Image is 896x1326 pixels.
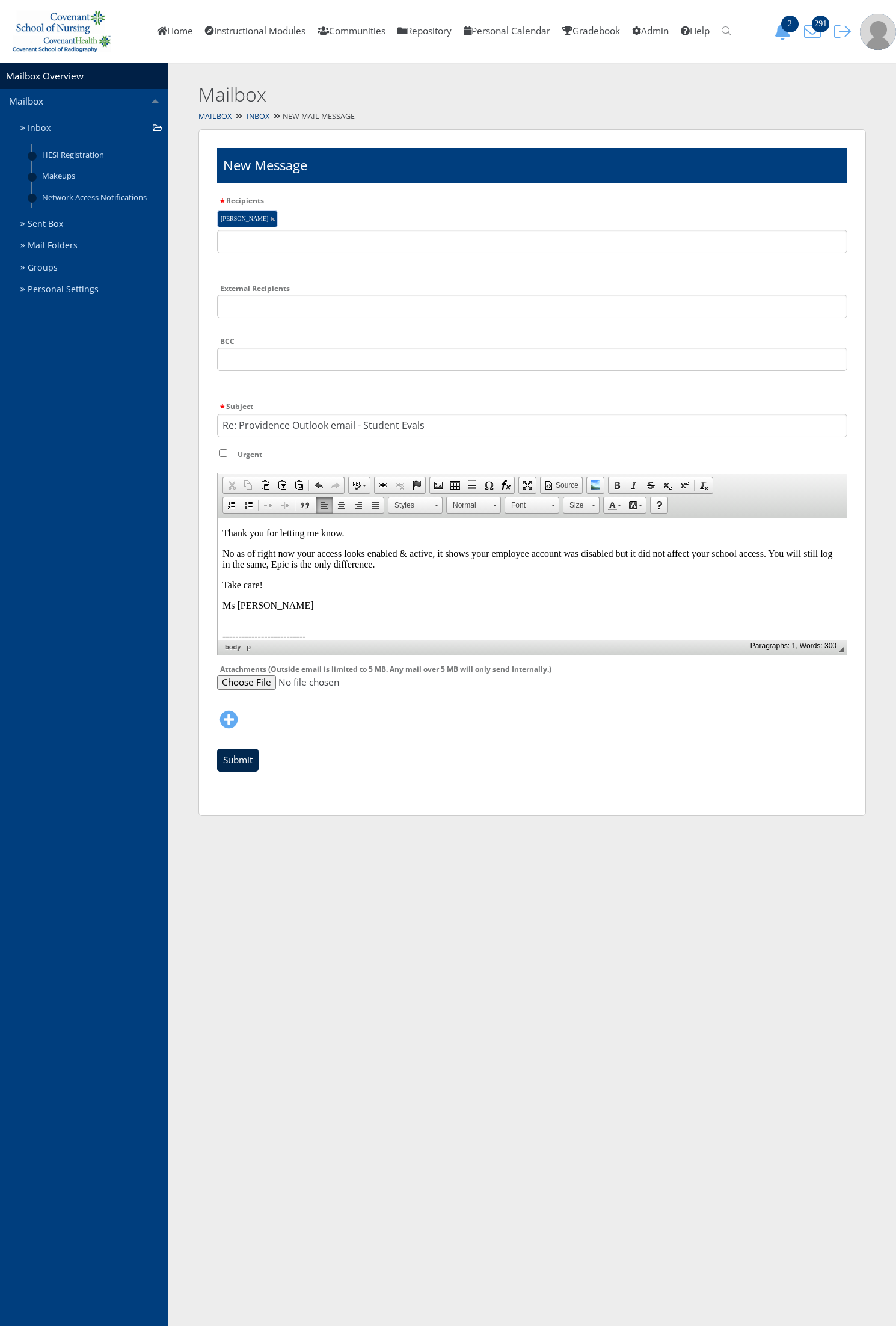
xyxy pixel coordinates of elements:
[290,477,307,493] a: Paste from Word
[296,497,313,513] a: Block Quote
[260,497,277,513] a: Decrease Indent
[447,497,489,513] span: Normal
[770,25,800,37] a: 2
[168,108,896,126] div: New Mail Message
[327,477,344,493] a: Redo
[464,477,480,493] a: Insert Horizontal Line
[430,477,447,493] a: Add Image From Link
[217,283,293,294] label: External Recipients
[217,195,267,208] label: Recipients
[16,257,168,279] a: Groups
[16,235,168,257] a: Mail Folders
[5,61,624,72] p: Take care!
[257,477,274,493] a: Paste
[277,497,293,513] a: Increase Indent
[375,477,391,493] a: Link
[750,642,836,650] div: Statistics
[659,477,676,493] a: Subscript
[5,102,624,156] p: -------------------------- Date: [DATE] 1:34:pm From: [PERSON_NAME] Subject: Re: Providence Outlo...
[6,70,84,82] a: Mailbox Overview
[388,497,443,514] a: Styles
[223,477,240,493] a: Cut
[554,480,578,491] span: Source
[16,278,168,301] a: Personal Settings
[497,477,514,493] a: Insert Equation
[408,477,425,493] a: Anchor
[541,477,582,493] a: Source
[642,477,659,493] a: Strikethrough
[219,711,238,729] i: Add new attachment
[447,477,464,493] a: Table
[223,497,240,513] a: Insert/Remove Numbered List
[32,144,168,165] a: HESI Registration
[446,497,501,514] a: Normal
[838,646,844,652] span: Resize
[505,497,559,514] a: Font
[860,14,896,50] img: user-profile-default-picture.png
[696,477,713,493] a: Remove Format
[217,664,554,675] label: Attachments (Outside email is limited to 5 MB. Any mail over 5 MB will only send Internally.)
[625,477,642,493] a: Italic
[800,25,830,37] a: 291
[781,16,799,32] span: 2
[800,23,830,40] button: 291
[350,497,367,513] a: Align Right
[812,16,829,32] span: 291
[310,477,327,493] a: Undo
[333,497,350,513] a: Center
[391,477,408,493] a: Unlink
[587,477,604,493] a: Add Image From Repository
[5,82,624,93] p: Ms [PERSON_NAME]
[349,477,370,493] a: Spell Check As You Type
[604,497,625,513] a: Text Color
[32,186,168,207] a: Network Access Notifications
[217,401,256,414] label: Subject
[750,642,836,650] span: Paragraphs: 1, Words: 300
[5,10,624,20] p: Thank you for letting me know.
[770,23,800,40] button: 2
[198,81,722,108] h2: Mailbox
[519,477,536,493] a: Maximize
[235,449,265,460] label: Urgent
[505,497,547,513] span: Font
[217,749,259,772] input: Submit
[217,210,278,227] li: [PERSON_NAME]
[563,497,588,513] span: Size
[5,30,624,52] p: No as of right now your access looks enabled & active, it shows your employee account was disable...
[244,642,253,652] a: p element
[32,165,168,186] a: Makeups
[16,213,168,235] a: Sent Box
[198,111,232,121] a: Mailbox
[316,497,333,513] a: Align Left
[651,497,667,513] a: About CKEditor
[563,497,600,514] a: Size
[676,477,693,493] a: Superscript
[217,336,238,347] label: BCC
[367,497,384,513] a: Justify
[222,642,243,652] a: body element
[625,497,646,513] a: Background Color
[274,477,290,493] a: Paste as plain text
[388,497,431,513] span: Styles
[240,477,257,493] a: Copy
[240,497,257,513] a: Insert/Remove Bulleted List
[16,117,168,140] a: Inbox
[247,111,269,121] a: Inbox
[609,477,625,493] a: Bold
[223,156,307,174] h1: New Message
[480,477,497,493] a: Insert Special Character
